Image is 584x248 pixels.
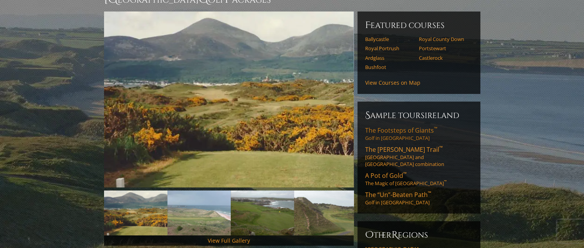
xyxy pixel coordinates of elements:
[365,126,473,141] a: The Footsteps of Giants™Golf in [GEOGRAPHIC_DATA]
[365,126,437,135] span: The Footsteps of Giants
[419,45,468,51] a: Portstewart
[444,179,447,184] sup: ™
[365,19,473,31] h6: Featured Courses
[365,64,414,70] a: Bushfoot
[365,45,414,51] a: Royal Portrush
[365,171,473,187] a: A Pot of Gold™The Magic of [GEOGRAPHIC_DATA]™
[365,55,414,61] a: Ardglass
[365,145,473,168] a: The [PERSON_NAME] Trail™[GEOGRAPHIC_DATA] and [GEOGRAPHIC_DATA] combination
[365,191,431,199] span: The “Un”-Beaten Path
[392,229,398,241] span: R
[403,171,407,177] sup: ™
[439,145,443,151] sup: ™
[365,109,473,122] h6: Sample ToursIreland
[365,229,473,241] h6: ther egions
[365,79,420,86] a: View Courses on Map
[208,237,250,244] a: View Full Gallery
[419,55,468,61] a: Castlerock
[365,191,473,206] a: The “Un”-Beaten Path™Golf in [GEOGRAPHIC_DATA]
[365,145,443,154] span: The [PERSON_NAME] Trail
[428,190,431,196] sup: ™
[419,36,468,42] a: Royal County Down
[365,229,374,241] span: O
[434,125,437,132] sup: ™
[365,36,414,42] a: Ballycastle
[365,171,407,180] span: A Pot of Gold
